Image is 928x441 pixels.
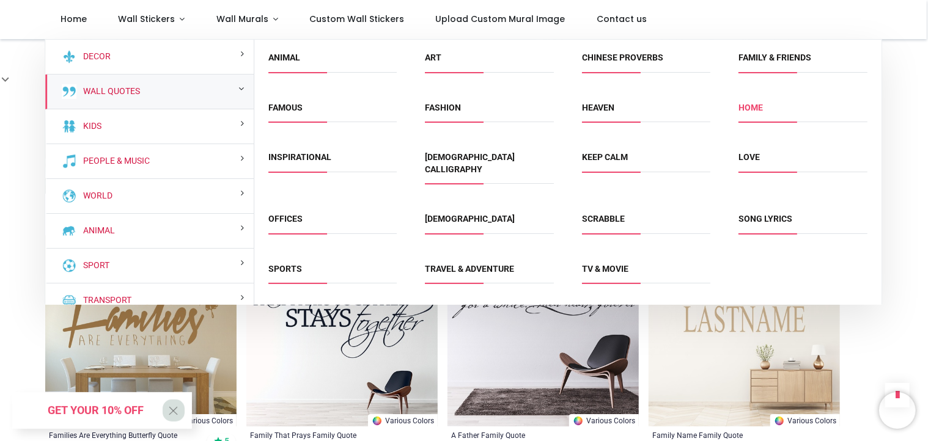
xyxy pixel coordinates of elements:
[250,430,397,440] a: Family That Prays Family Quote
[268,213,397,233] span: Offices
[738,103,763,112] a: Home
[649,235,840,426] img: Personalised Family Name Family Quote Wall Sticker
[45,235,237,426] img: Families Are Everything Butterfly Quote Wall Sticker
[268,102,397,122] span: Famous
[652,430,800,440] a: Family Name Family Quote
[582,213,710,233] span: Scrabble
[368,414,438,426] a: Various Colors
[425,52,554,72] span: Art
[246,235,438,426] img: Family That Prays Family Quote Wall Sticker
[582,53,663,62] a: Chinese Proverbs
[62,49,76,64] img: Decor
[49,430,196,440] a: Families Are Everything Butterfly Quote
[425,264,515,274] a: Travel & Adventure
[78,225,115,237] a: Animal
[573,415,584,426] img: Color Wheel
[62,119,76,134] img: Kids
[425,152,515,174] a: [DEMOGRAPHIC_DATA] Calligraphy
[738,53,811,62] a: Family & Friends
[582,214,625,224] a: Scrabble
[738,151,867,172] span: Love
[770,414,840,426] a: Various Colors
[582,103,614,112] a: Heaven
[451,430,598,440] a: A Father Family Quote
[268,103,303,112] a: Famous
[425,151,554,184] span: Islamic Calligraphy
[582,152,628,162] a: Keep Calm
[78,120,101,133] a: Kids
[62,224,76,238] img: Animal
[78,190,112,202] a: World
[425,102,554,122] span: Fashion
[372,415,383,426] img: Color Wheel
[582,263,710,283] span: TV & Movie
[167,414,237,426] a: Various Colors
[62,258,76,273] img: Sport
[268,263,397,283] span: Sports
[582,102,710,122] span: Heaven
[425,53,442,62] a: Art
[569,414,639,426] a: Various Colors
[425,103,462,112] a: Fashion
[268,214,303,224] a: Offices
[62,154,76,169] img: People & Music
[425,213,554,233] span: Christian
[118,13,175,25] span: Wall Stickers
[216,13,268,25] span: Wall Murals
[309,13,404,25] span: Custom Wall Stickers
[78,294,131,307] a: Transport
[447,235,639,426] img: A Father Family Quote Wall Sticker
[425,263,554,283] span: Travel & Adventure
[62,84,76,99] img: Wall Quotes
[774,415,785,426] img: Color Wheel
[436,13,565,25] span: Upload Custom Mural Image
[78,155,150,167] a: People & Music
[738,52,867,72] span: Family & Friends
[738,152,760,162] a: Love
[268,53,300,62] a: Animal
[268,264,302,274] a: Sports
[78,260,109,272] a: Sport
[738,102,867,122] span: Home
[582,264,628,274] a: TV & Movie
[268,152,331,162] a: Inspirational
[738,214,792,224] a: Song Lyrics
[425,214,515,224] a: [DEMOGRAPHIC_DATA]
[597,13,647,25] span: Contact us
[738,213,867,233] span: Song Lyrics
[879,392,916,429] iframe: Brevo live chat
[268,151,397,172] span: Inspirational
[78,86,140,98] a: Wall Quotes
[78,51,111,63] a: Decor
[62,293,76,308] img: Transport
[62,189,76,203] img: World
[582,151,710,172] span: Keep Calm
[268,52,397,72] span: Animal
[61,13,87,25] span: Home
[582,52,710,72] span: Chinese Proverbs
